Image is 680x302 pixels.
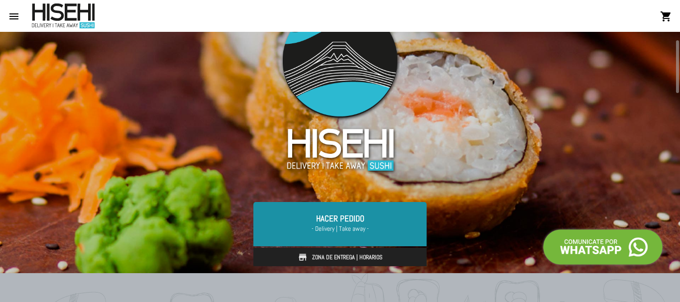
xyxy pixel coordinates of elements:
[253,248,427,267] a: Zona de Entrega | Horarios
[541,227,665,267] img: call-whatsapp.png
[253,202,427,246] a: Hacer Pedido
[660,10,672,22] mat-icon: shopping_cart
[8,10,20,22] mat-icon: menu
[265,224,415,234] span: - Delivery | Take away -
[298,252,308,262] img: store.svg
